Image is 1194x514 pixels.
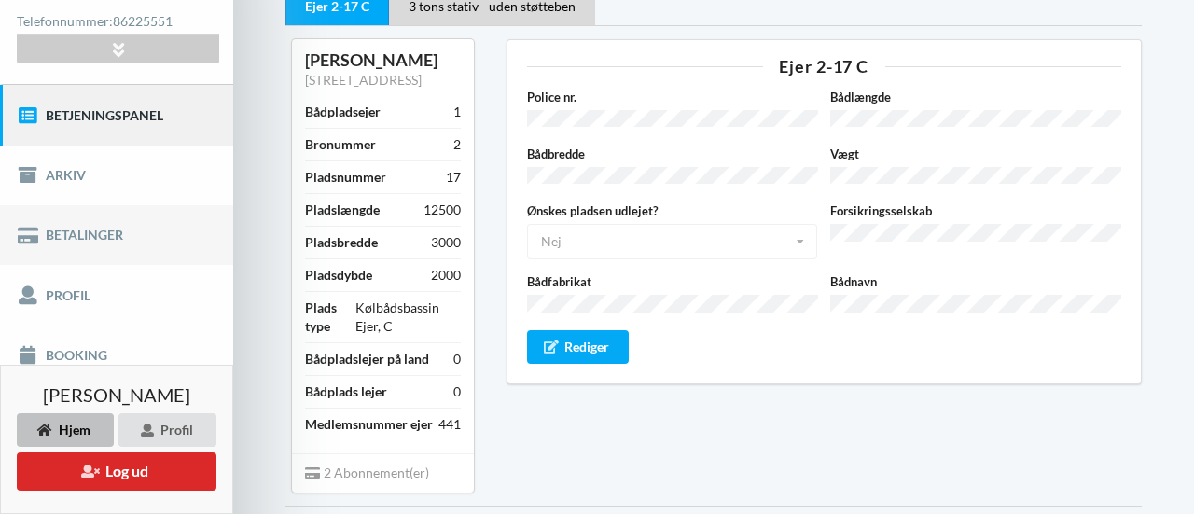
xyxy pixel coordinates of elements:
[305,415,433,434] div: Medlemsnummer ejer
[305,135,376,154] div: Bronummer
[527,58,1122,75] div: Ejer 2-17 C
[118,413,216,447] div: Profil
[431,233,461,252] div: 3000
[830,201,1121,220] label: Forsikringsselskab
[527,272,818,291] label: Bådfabrikat
[305,350,429,368] div: Bådpladslejer på land
[431,266,461,285] div: 2000
[453,350,461,368] div: 0
[527,145,818,163] label: Bådbredde
[305,233,378,252] div: Pladsbredde
[305,382,387,401] div: Bådplads lejer
[830,272,1121,291] label: Bådnavn
[453,135,461,154] div: 2
[305,103,381,121] div: Bådpladsejer
[527,330,630,364] div: Rediger
[830,145,1121,163] label: Vægt
[305,49,461,71] div: [PERSON_NAME]
[43,385,190,404] span: [PERSON_NAME]
[113,13,173,29] strong: 86225551
[17,413,114,447] div: Hjem
[453,382,461,401] div: 0
[423,201,461,219] div: 12500
[830,88,1121,106] label: Bådlængde
[305,299,355,336] div: Plads type
[305,465,429,480] span: 2 Abonnement(er)
[17,9,218,35] div: Telefonnummer:
[453,103,461,121] div: 1
[446,168,461,187] div: 17
[527,88,818,106] label: Police nr.
[305,201,380,219] div: Pladslængde
[305,72,422,88] a: [STREET_ADDRESS]
[355,299,460,336] div: Kølbådsbassin Ejer, C
[305,266,372,285] div: Pladsdybde
[438,415,461,434] div: 441
[17,452,216,491] button: Log ud
[527,201,818,220] label: Ønskes pladsen udlejet?
[305,168,386,187] div: Pladsnummer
